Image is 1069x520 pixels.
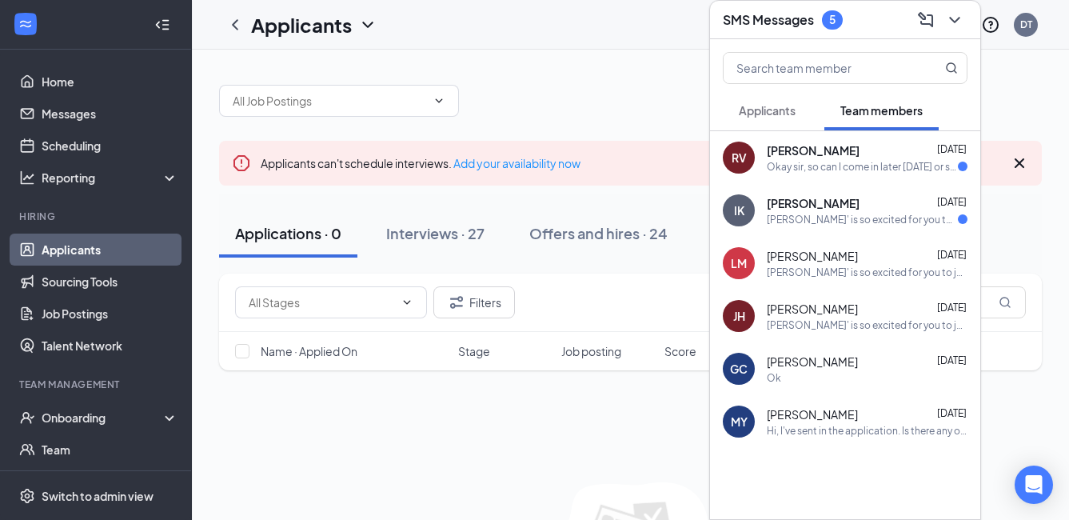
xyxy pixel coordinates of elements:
a: Talent Network [42,330,178,362]
svg: ChevronLeft [225,15,245,34]
button: Filter Filters [433,286,515,318]
div: Reporting [42,170,179,186]
svg: Filter [447,293,466,312]
input: Search team member [724,53,913,83]
span: [DATE] [937,249,967,261]
div: Team Management [19,378,175,391]
div: Applications · 0 [235,223,341,243]
div: Open Intercom Messenger [1015,466,1053,504]
h1: Applicants [251,11,352,38]
div: Offers and hires · 24 [529,223,668,243]
span: Score [664,343,696,359]
svg: Analysis [19,170,35,186]
div: JH [733,308,745,324]
div: Switch to admin view [42,488,154,504]
span: Applicants can't schedule interviews. [261,156,580,170]
div: IK [734,202,744,218]
div: [PERSON_NAME]' is so excited for you to join our team! Do you know anyone else who might be inter... [767,266,967,279]
div: Hi, I've sent in the application. Is there any other work I need to fill out? [767,424,967,438]
svg: MagnifyingGlass [999,296,1011,309]
a: Add your availability now [453,156,580,170]
div: DT [1020,18,1032,31]
svg: Collapse [154,17,170,33]
span: [PERSON_NAME] [767,248,858,264]
div: RV [732,150,747,166]
span: Job posting [561,343,621,359]
div: Ok [767,371,781,385]
div: Onboarding [42,410,165,426]
span: Applicants [739,103,796,118]
div: GC [730,361,748,377]
span: [PERSON_NAME] [767,195,860,211]
div: 5 [829,13,836,26]
a: Applicants [42,234,178,266]
span: [DATE] [937,196,967,208]
span: [PERSON_NAME] [767,406,858,422]
svg: Settings [19,488,35,504]
input: All Stages [249,294,394,311]
div: Interviews · 27 [386,223,485,243]
svg: WorkstreamLogo [18,16,34,32]
h3: SMS Messages [723,11,814,29]
svg: UserCheck [19,410,35,426]
input: All Job Postings [233,92,426,110]
span: [DATE] [937,354,967,366]
svg: MagnifyingGlass [945,62,958,74]
span: Team members [840,103,923,118]
span: [PERSON_NAME] [767,354,858,370]
svg: Error [232,154,251,173]
span: Stage [458,343,490,359]
button: ComposeMessage [913,7,939,33]
div: [PERSON_NAME]' is so excited for you to join our team! Do you know anyone else who might be inter... [767,318,967,332]
svg: ChevronDown [945,10,964,30]
div: MY [731,414,748,430]
a: Job Postings [42,298,178,330]
a: Home [42,66,178,98]
span: Name · Applied On [261,343,357,359]
a: Documents [42,466,178,498]
div: [PERSON_NAME]' is so excited for you to join our team! Do you know anyone else who might be inter... [767,213,958,226]
svg: QuestionInfo [981,15,1000,34]
a: Sourcing Tools [42,266,178,298]
button: ChevronDown [942,7,967,33]
div: LM [731,255,747,271]
span: [DATE] [937,302,967,314]
div: Hiring [19,210,175,223]
span: [DATE] [937,407,967,419]
svg: ChevronDown [401,296,413,309]
svg: ChevronDown [358,15,377,34]
span: [DATE] [937,143,967,155]
svg: ComposeMessage [916,10,935,30]
span: [PERSON_NAME] [767,142,860,158]
a: Scheduling [42,130,178,162]
div: Okay sir, so can I come in later [DATE] or sometime this weekend??? [767,160,958,174]
a: Team [42,434,178,466]
svg: ChevronDown [433,94,445,107]
svg: Cross [1010,154,1029,173]
a: Messages [42,98,178,130]
span: [PERSON_NAME] [767,301,858,317]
